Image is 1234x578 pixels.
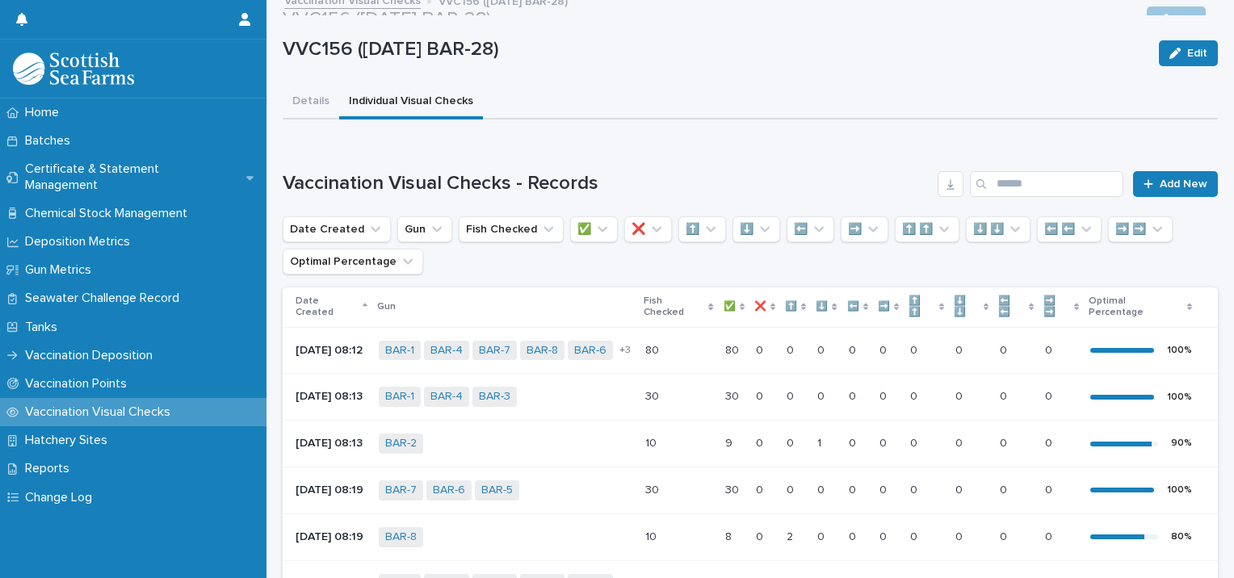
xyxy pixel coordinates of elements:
p: 0 [910,387,921,404]
div: 80 % [1171,531,1192,542]
p: 0 [955,480,966,497]
p: 0 [879,480,890,497]
tr: [DATE] 08:12BAR-1 BAR-4 BAR-7 BAR-8 BAR-6 +38080 8080 00 00 00 00 00 00 00 00 00 100% [283,327,1218,374]
p: [DATE] 08:12 [296,344,366,358]
p: 0 [817,480,828,497]
a: BAR-4 [430,344,463,358]
p: ➡️ ➡️ [1043,292,1069,322]
p: Chemical Stock Management [19,206,200,221]
p: [DATE] 08:13 [296,390,366,404]
p: 80 [725,341,742,358]
p: 0 [1000,527,1010,544]
p: 0 [1000,433,1010,450]
span: Edit [1187,48,1207,59]
p: Hatchery Sites [19,433,120,448]
button: Edit [1159,40,1218,66]
p: 10 [645,433,660,450]
a: BAR-5 [481,484,513,497]
p: Gun [377,298,396,316]
p: 0 [787,341,797,358]
span: Add New [1160,178,1207,190]
p: ⬅️ ⬅️ [998,292,1024,322]
p: 0 [849,527,859,544]
tr: [DATE] 08:13BAR-2 1010 99 00 00 11 00 00 00 00 00 00 90% [283,421,1218,467]
p: 0 [756,480,766,497]
tr: [DATE] 08:13BAR-1 BAR-4 BAR-3 3030 3030 00 00 00 00 00 00 00 00 00 100% [283,374,1218,421]
p: Reports [19,461,82,476]
p: 0 [955,527,966,544]
p: 2 [787,527,796,544]
p: 0 [787,480,797,497]
p: 0 [1000,341,1010,358]
a: BAR-7 [479,344,510,358]
p: 0 [756,387,766,404]
p: ⬇️ [816,298,828,316]
p: 0 [1045,433,1056,450]
a: BAR-6 [574,344,607,358]
button: Gun [397,216,452,242]
button: ⬆️ [678,216,726,242]
p: 0 [849,387,859,404]
p: ⬇️ ⬇️ [954,292,980,322]
p: 0 [1000,387,1010,404]
p: Optimal Percentage [1089,292,1183,322]
tr: [DATE] 08:19BAR-7 BAR-6 BAR-5 3030 3030 00 00 00 00 00 00 00 00 00 100% [283,467,1218,513]
p: Vaccination Points [19,376,140,392]
tr: [DATE] 08:19BAR-8 1010 88 00 22 00 00 00 00 00 00 00 80% [283,513,1218,560]
a: BAR-6 [433,484,465,497]
button: Fish Checked [459,216,564,242]
p: 0 [756,341,766,358]
p: Seawater Challenge Record [19,291,192,306]
button: ⬅️ ⬅️ [1037,216,1102,242]
p: 0 [849,341,859,358]
button: ⬆️ ⬆️ [895,216,959,242]
p: 30 [725,480,742,497]
p: [DATE] 08:19 [296,530,366,544]
p: 1 [817,433,825,450]
p: ❌ [754,298,766,316]
a: BAR-1 [385,344,414,358]
a: BAR-3 [479,390,510,404]
p: 0 [1045,480,1056,497]
p: Vaccination Deposition [19,348,166,363]
div: 100 % [1167,345,1192,356]
p: 0 [910,341,921,358]
p: Fish Checked [644,292,704,322]
button: ⬇️ ⬇️ [966,216,1030,242]
p: 0 [879,433,890,450]
p: 0 [955,341,966,358]
p: 8 [725,527,735,544]
p: Tanks [19,320,70,335]
p: 0 [1045,527,1056,544]
p: Certificate & Statement Management [19,161,246,192]
p: ➡️ [878,298,890,316]
p: 0 [1045,387,1056,404]
button: Optimal Percentage [283,249,423,274]
p: 30 [725,387,742,404]
p: Gun Metrics [19,262,104,278]
button: ✅ [570,216,618,242]
p: 0 [1045,341,1056,358]
p: 0 [849,433,859,450]
p: 0 [756,527,766,544]
p: 0 [787,433,797,450]
p: Batches [19,133,83,149]
p: ⬆️ ⬆️ [909,292,934,322]
p: 10 [645,527,660,544]
p: ✅ [724,298,736,316]
p: 0 [955,433,966,450]
p: 0 [849,480,859,497]
p: 0 [879,387,890,404]
p: Deposition Metrics [19,234,143,249]
p: 0 [756,433,766,450]
p: [DATE] 08:13 [296,437,366,450]
a: BAR-2 [385,437,417,450]
div: 90 % [1171,438,1192,449]
a: BAR-8 [385,530,417,544]
p: ⬅️ [847,298,859,316]
p: Date Created [296,292,359,322]
p: [DATE] 08:19 [296,484,366,497]
a: BAR-1 [385,390,414,404]
p: 0 [910,433,921,450]
button: Individual Visual Checks [339,86,483,119]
